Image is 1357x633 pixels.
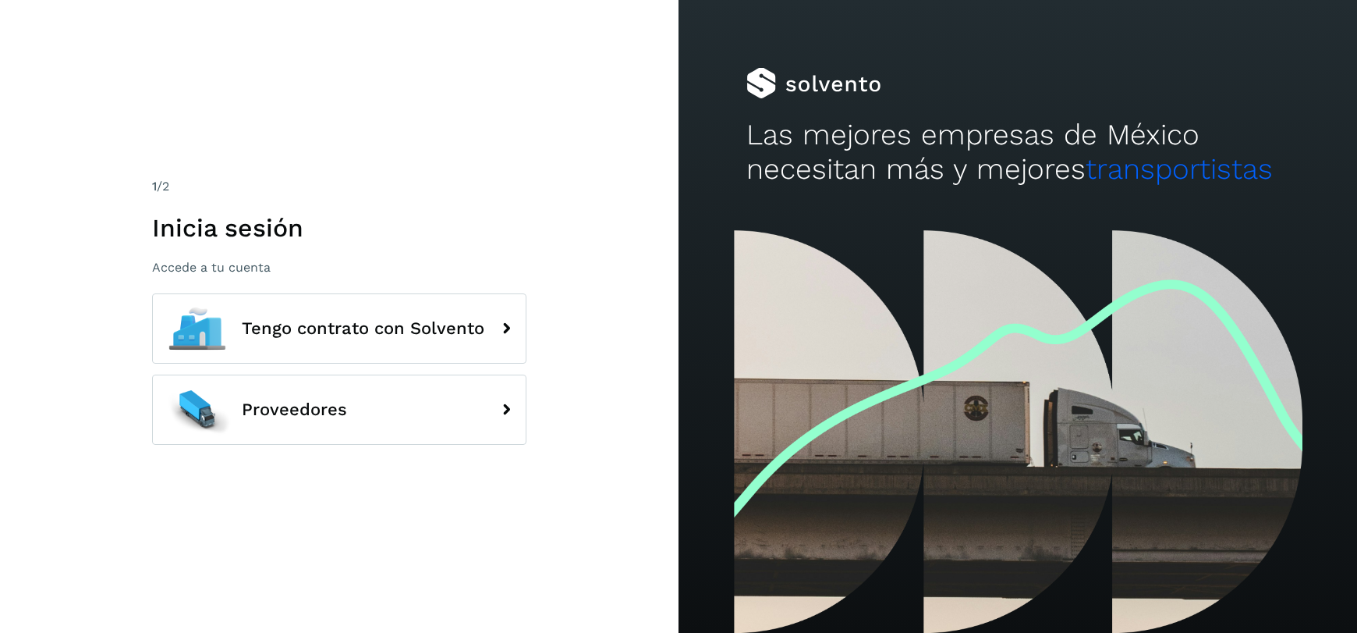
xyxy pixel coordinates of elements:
[242,319,484,338] span: Tengo contrato con Solvento
[1086,152,1273,186] span: transportistas
[152,179,157,194] span: 1
[746,118,1289,187] h2: Las mejores empresas de México necesitan más y mejores
[242,400,347,419] span: Proveedores
[152,260,526,275] p: Accede a tu cuenta
[152,177,526,196] div: /2
[152,213,526,243] h1: Inicia sesión
[152,375,526,445] button: Proveedores
[152,293,526,364] button: Tengo contrato con Solvento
